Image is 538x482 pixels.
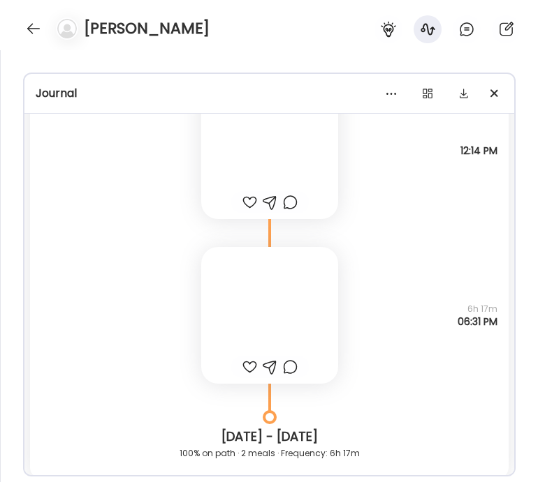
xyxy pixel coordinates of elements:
div: Journal [36,85,503,102]
span: 06:31 PM [458,315,497,328]
span: 6h 17m [458,303,497,315]
div: [DATE] - [DATE] [41,428,497,445]
h4: [PERSON_NAME] [84,17,210,40]
img: bg-avatar-default.svg [57,19,77,38]
div: 100% on path · 2 meals · Frequency: 6h 17m [41,445,497,462]
span: 12:14 PM [460,144,497,157]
